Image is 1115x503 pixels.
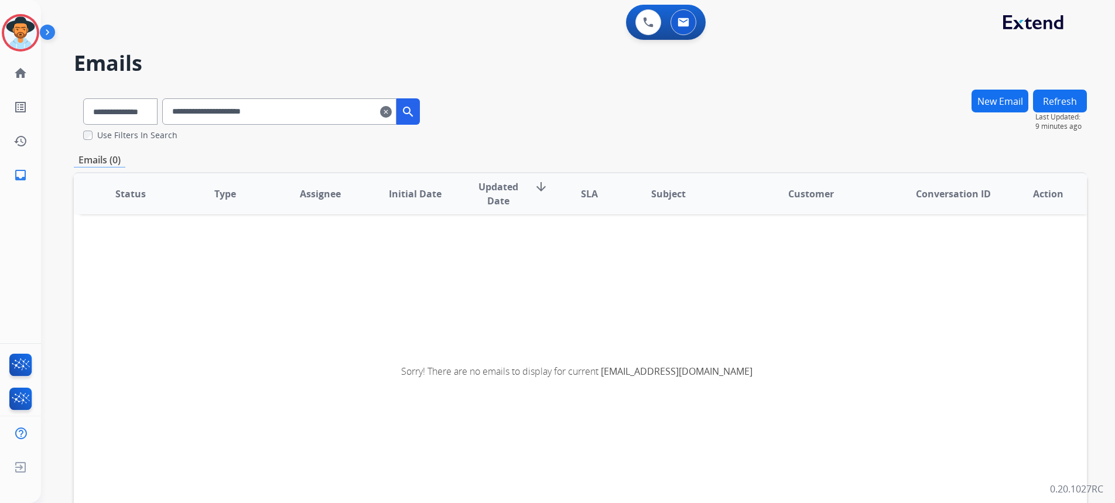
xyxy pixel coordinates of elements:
[380,105,392,119] mat-icon: clear
[13,168,28,182] mat-icon: inbox
[473,180,525,208] span: Updated Date
[115,187,146,201] span: Status
[601,365,753,378] span: [EMAIL_ADDRESS][DOMAIN_NAME]
[13,134,28,148] mat-icon: history
[651,187,686,201] span: Subject
[13,100,28,114] mat-icon: list_alt
[300,187,341,201] span: Assignee
[788,187,834,201] span: Customer
[992,173,1087,214] th: Action
[1050,482,1103,496] p: 0.20.1027RC
[389,187,442,201] span: Initial Date
[1035,122,1087,131] span: 9 minutes ago
[1035,112,1087,122] span: Last Updated:
[4,16,37,49] img: avatar
[13,66,28,80] mat-icon: home
[97,129,177,141] label: Use Filters In Search
[534,180,548,194] mat-icon: arrow_downward
[74,153,125,167] p: Emails (0)
[972,90,1028,112] button: New Email
[214,187,236,201] span: Type
[401,365,598,378] span: Sorry! There are no emails to display for current
[401,105,415,119] mat-icon: search
[74,52,1087,75] h2: Emails
[581,187,598,201] span: SLA
[916,187,991,201] span: Conversation ID
[1033,90,1087,112] button: Refresh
